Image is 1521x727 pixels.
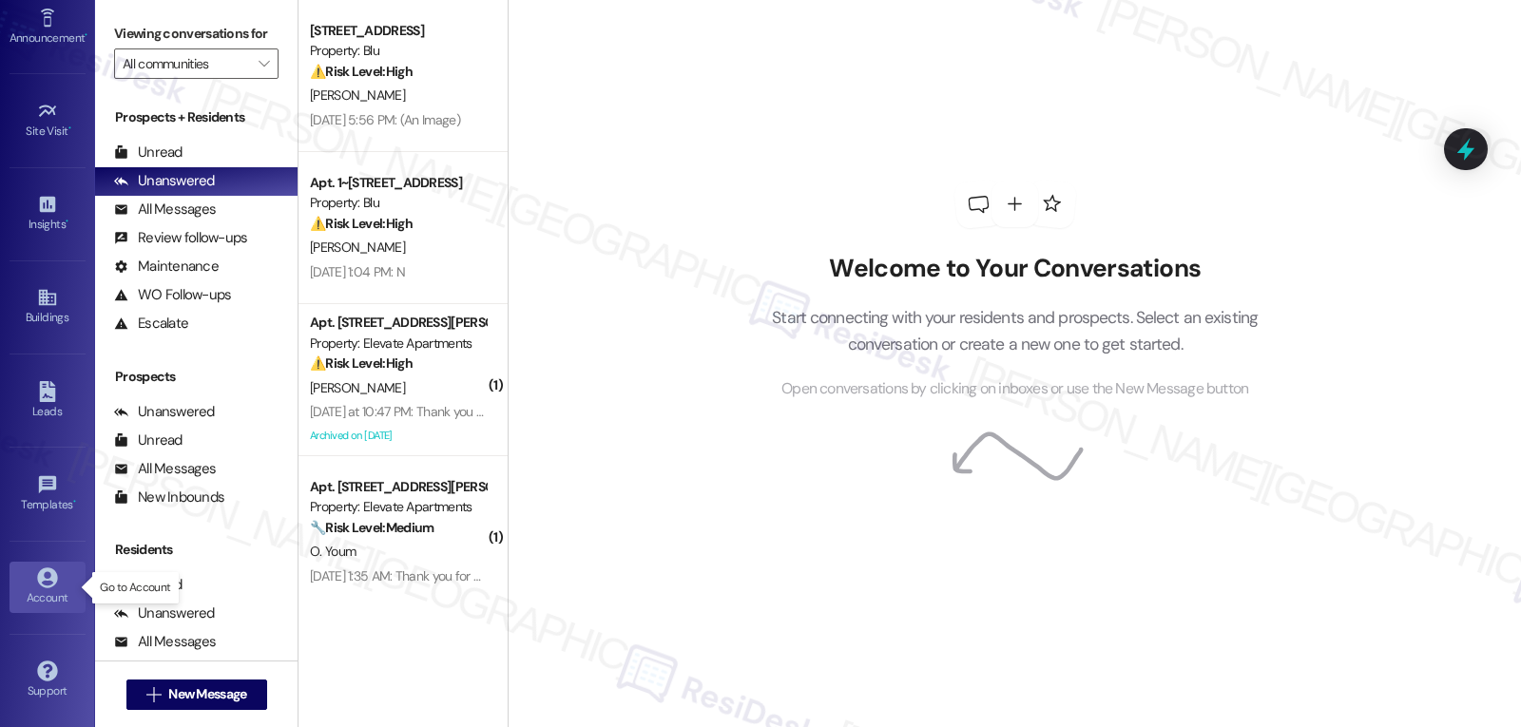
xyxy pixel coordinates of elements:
div: [STREET_ADDRESS] [310,21,486,41]
span: Open conversations by clicking on inboxes or use the New Message button [781,377,1248,401]
a: Site Visit • [10,95,86,146]
div: Unread [114,430,183,450]
span: New Message [168,684,246,704]
i:  [146,687,161,702]
span: • [68,122,71,135]
input: All communities [123,48,248,79]
a: Account [10,562,86,613]
div: Prospects [95,367,298,387]
div: Property: Blu [310,41,486,61]
div: [DATE] 1:04 PM: N [310,263,405,280]
strong: ⚠️ Risk Level: High [310,215,413,232]
div: All Messages [114,459,216,479]
span: [PERSON_NAME] [310,379,405,396]
div: Property: Elevate Apartments [310,497,486,517]
div: Property: Blu [310,193,486,213]
span: • [66,215,68,228]
strong: 🔧 Risk Level: Medium [310,519,433,536]
p: Go to Account [100,580,170,596]
div: Apt. 1~[STREET_ADDRESS] [310,173,486,193]
span: [PERSON_NAME] [310,239,405,256]
p: Start connecting with your residents and prospects. Select an existing conversation or create a n... [743,304,1287,358]
div: Archived on [DATE] [308,424,488,448]
div: [DATE] 5:56 PM: (An Image) [310,111,460,128]
div: [DATE] 1:35 AM: Thank you for your message. Our offices are currently closed, but we will contact... [310,567,1458,584]
div: Unread [114,143,183,163]
div: Review follow-ups [114,228,247,248]
label: Viewing conversations for [114,19,279,48]
div: Apt. [STREET_ADDRESS][PERSON_NAME] [310,477,486,497]
div: All Messages [114,632,216,652]
div: Unanswered [114,603,215,623]
div: New Inbounds [114,488,224,507]
span: [PERSON_NAME] [310,86,405,104]
button: New Message [126,679,267,710]
div: All Messages [114,200,216,220]
span: • [73,495,76,508]
span: • [85,29,87,42]
div: Maintenance [114,257,219,277]
div: Property: Elevate Apartments [310,334,486,354]
a: Insights • [10,188,86,239]
div: Unanswered [114,171,215,191]
div: Prospects + Residents [95,107,298,127]
i:  [259,56,269,71]
a: Leads [10,375,86,427]
div: Escalate [114,314,188,334]
div: Residents [95,540,298,560]
a: Support [10,655,86,706]
span: O. Youm [310,543,356,560]
div: Unanswered [114,402,215,422]
a: Templates • [10,469,86,520]
div: Apt. [STREET_ADDRESS][PERSON_NAME] [310,313,486,333]
strong: ⚠️ Risk Level: High [310,354,413,372]
strong: ⚠️ Risk Level: High [310,63,413,80]
div: [DATE] at 10:47 PM: Thank you for your message. Our offices are currently closed, but we will con... [310,403,1480,420]
div: WO Follow-ups [114,285,231,305]
div: Unread [114,575,183,595]
a: Buildings [10,281,86,333]
h2: Welcome to Your Conversations [743,254,1287,284]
